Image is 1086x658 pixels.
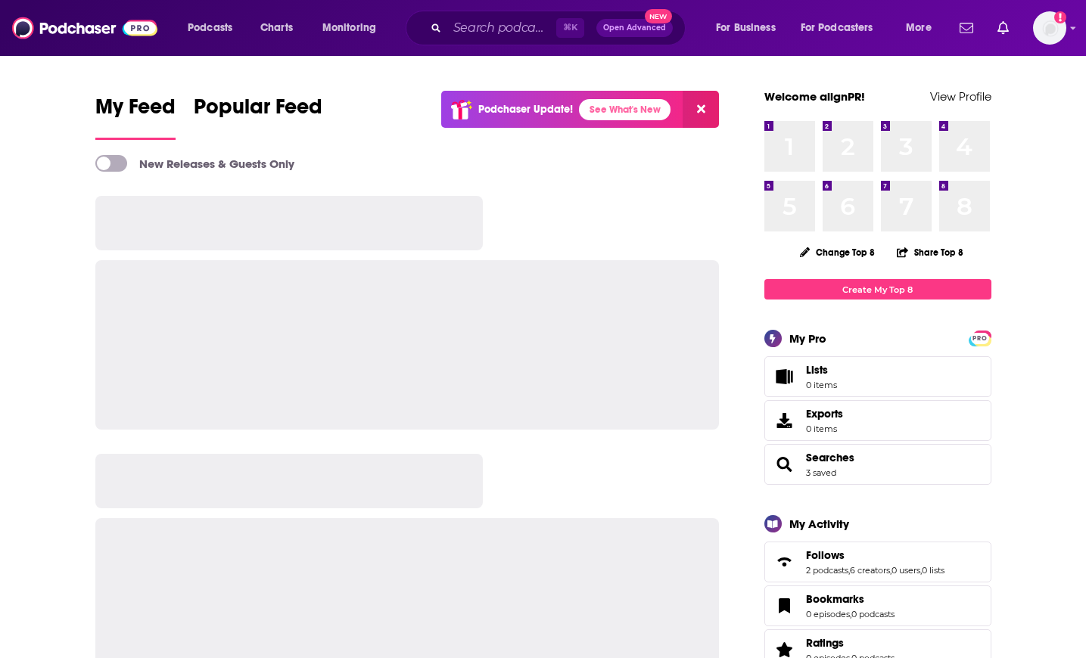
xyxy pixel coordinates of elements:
span: Popular Feed [194,94,322,129]
span: For Podcasters [801,17,873,39]
span: Charts [260,17,293,39]
a: 0 lists [922,565,944,576]
span: Bookmarks [806,592,864,606]
a: Create My Top 8 [764,279,991,300]
a: 6 creators [850,565,890,576]
img: User Profile [1033,11,1066,45]
a: Show notifications dropdown [954,15,979,41]
a: 0 users [892,565,920,576]
span: Bookmarks [764,585,991,626]
button: open menu [177,16,252,40]
span: 0 items [806,424,843,434]
span: Lists [806,363,837,377]
button: Open AdvancedNew [596,19,673,37]
a: Follows [770,551,800,573]
div: My Activity [789,517,849,531]
span: My Feed [95,94,176,129]
span: Follows [764,542,991,582]
a: Bookmarks [806,592,895,606]
button: open menu [791,16,895,40]
a: Popular Feed [194,94,322,140]
input: Search podcasts, credits, & more... [447,16,556,40]
a: My Feed [95,94,176,140]
a: 3 saved [806,467,836,478]
span: Searches [764,444,991,485]
a: Searches [770,454,800,475]
p: Podchaser Update! [478,103,573,116]
span: Podcasts [188,17,232,39]
span: 0 items [806,380,837,390]
span: Exports [770,410,800,431]
a: Exports [764,400,991,441]
span: Ratings [806,636,844,650]
span: , [850,609,851,619]
a: Searches [806,451,854,464]
span: Logged in as alignPR [1033,11,1066,45]
button: open menu [895,16,951,40]
a: PRO [971,332,989,343]
span: Open Advanced [603,24,666,32]
span: , [848,565,850,576]
a: New Releases & Guests Only [95,155,294,172]
span: Monitoring [322,17,376,39]
span: For Business [716,17,776,39]
span: ⌘ K [556,18,584,38]
span: More [906,17,932,39]
img: Podchaser - Follow, Share and Rate Podcasts [12,14,157,42]
a: Welcome alignPR! [764,89,865,104]
a: Follows [806,548,944,562]
span: Exports [806,407,843,421]
a: Ratings [806,636,895,650]
span: , [890,565,892,576]
button: Share Top 8 [896,237,964,267]
button: open menu [705,16,795,40]
a: 0 podcasts [851,609,895,619]
span: New [645,9,672,23]
a: View Profile [930,89,991,104]
svg: Add a profile image [1054,11,1066,23]
div: Search podcasts, credits, & more... [420,11,700,45]
a: See What's New [579,99,671,120]
span: PRO [971,333,989,344]
div: My Pro [789,331,826,346]
span: Lists [770,366,800,387]
button: open menu [312,16,396,40]
button: Show profile menu [1033,11,1066,45]
a: Lists [764,356,991,397]
a: Charts [250,16,302,40]
button: Change Top 8 [791,243,885,262]
a: 0 episodes [806,609,850,619]
span: Follows [806,548,845,562]
span: Lists [806,363,828,377]
a: Bookmarks [770,595,800,616]
a: 2 podcasts [806,565,848,576]
span: , [920,565,922,576]
a: Show notifications dropdown [991,15,1015,41]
